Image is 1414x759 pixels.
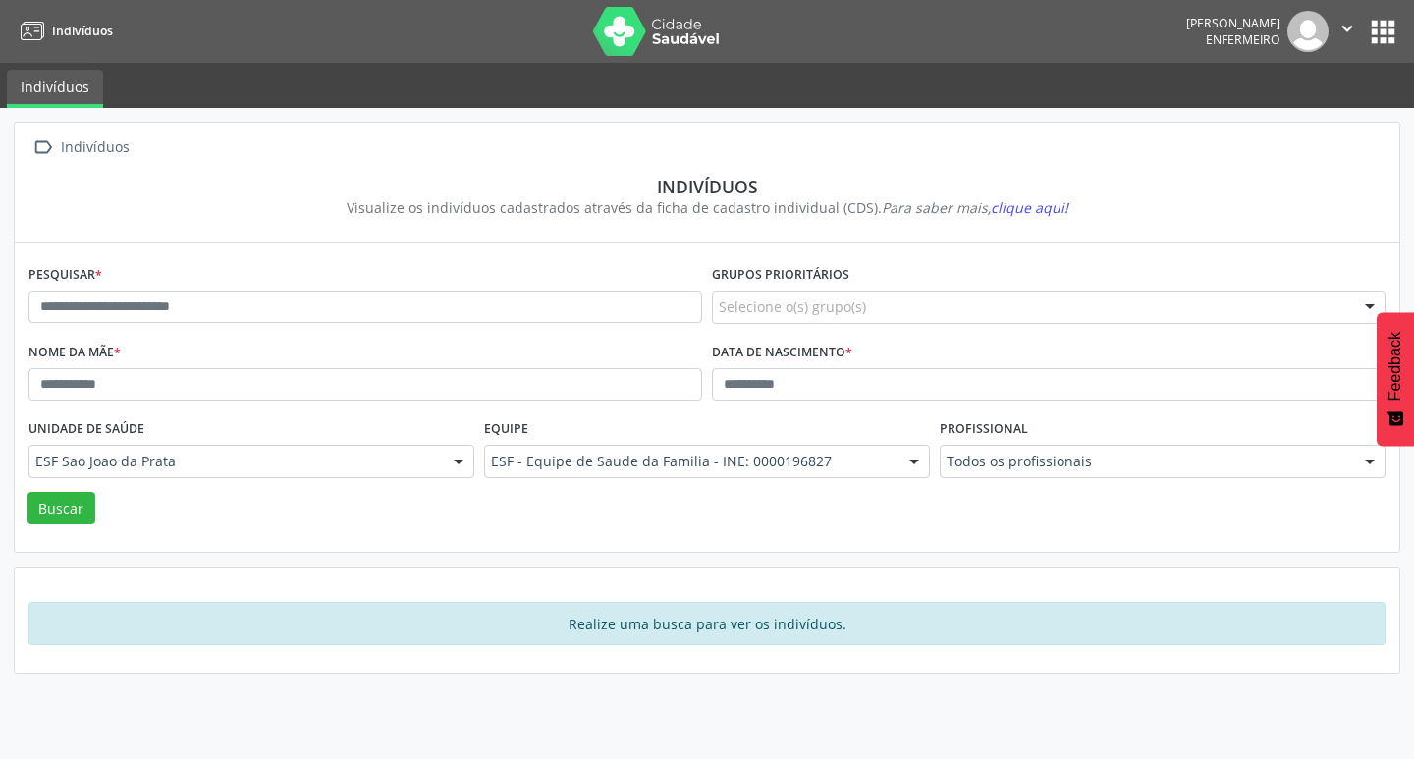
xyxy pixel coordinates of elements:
span: ESF - Equipe de Saude da Familia - INE: 0000196827 [491,452,890,471]
i: Para saber mais, [882,198,1068,217]
div: [PERSON_NAME] [1186,15,1280,31]
span: Todos os profissionais [947,452,1345,471]
span: clique aqui! [991,198,1068,217]
span: Indivíduos [52,23,113,39]
label: Data de nascimento [712,338,852,368]
div: Indivíduos [57,134,133,162]
label: Nome da mãe [28,338,121,368]
div: Realize uma busca para ver os indivíduos. [28,602,1386,645]
span: Enfermeiro [1206,31,1280,48]
a: Indivíduos [7,70,103,108]
label: Pesquisar [28,260,102,291]
label: Profissional [940,414,1028,445]
button: apps [1366,15,1400,49]
a: Indivíduos [14,15,113,47]
label: Unidade de saúde [28,414,144,445]
button: Buscar [27,492,95,525]
button:  [1329,11,1366,52]
i:  [28,134,57,162]
span: Selecione o(s) grupo(s) [719,297,866,317]
label: Grupos prioritários [712,260,849,291]
i:  [1336,18,1358,39]
div: Visualize os indivíduos cadastrados através da ficha de cadastro individual (CDS). [42,197,1372,218]
button: Feedback - Mostrar pesquisa [1377,312,1414,446]
div: Indivíduos [42,176,1372,197]
span: ESF Sao Joao da Prata [35,452,434,471]
a:  Indivíduos [28,134,133,162]
label: Equipe [484,414,528,445]
img: img [1287,11,1329,52]
span: Feedback [1387,332,1404,401]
